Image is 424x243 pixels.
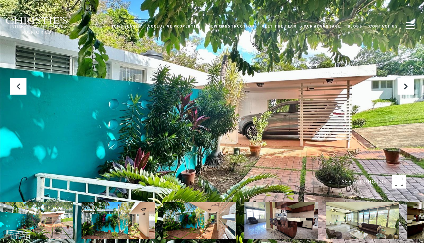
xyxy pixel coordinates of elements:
[348,23,363,28] span: Blogs
[303,23,341,28] span: Our Advantage
[342,177,387,186] span: SEE ALL PHOTOS
[205,17,258,34] a: New Construction
[163,202,236,239] img: Carretera 108 , Km3.5 VILLA NU SIGMA
[5,17,68,34] img: Christie's International Real Estate black text logo
[208,23,255,28] span: New Construction
[258,17,300,34] a: Meet the Team
[369,23,398,28] span: Contact Us
[107,17,145,34] a: Home Search
[326,202,399,239] img: Carretera 108 , Km3.5 VILLA NU SIGMA
[344,17,366,34] a: Blogs
[145,17,205,34] a: Exclusive Properties
[81,202,155,239] img: Carretera 108 , Km3.5 VILLA NU SIGMA
[148,23,201,28] span: Exclusive Properties
[244,202,318,239] img: Carretera 108 , Km3.5 VILLA NU SIGMA
[300,17,344,34] a: Our Advantage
